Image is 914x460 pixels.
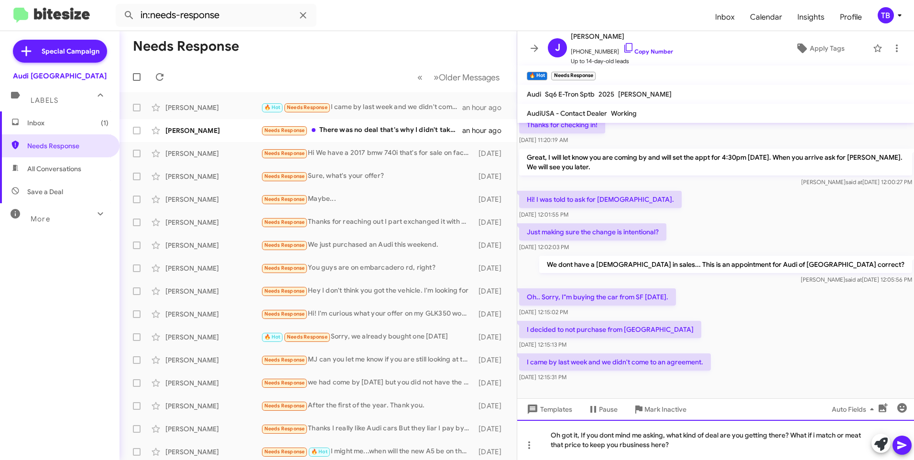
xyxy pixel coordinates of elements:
span: Mark Inactive [644,401,686,418]
h1: Needs Response [133,39,239,54]
p: I came by last week and we didn't come to an agreement. [519,353,711,371]
div: [DATE] [474,378,509,388]
div: MJ can you let me know if you are still looking at this particular car? [261,354,474,365]
div: I came by last week and we didn't come to an agreement. [261,102,462,113]
span: said at [846,178,862,186]
div: [DATE] [474,149,509,158]
p: Oh.. Sorry, I"m buying the car from SF [DATE]. [519,288,676,306]
span: 🔥 Hot [264,104,281,110]
span: Needs Response [264,219,305,225]
div: [PERSON_NAME] [165,263,261,273]
div: Thanks for reaching out I part exchanged it with Porsche Marin [261,217,474,228]
button: Auto Fields [824,401,885,418]
div: [DATE] [474,424,509,434]
a: Insights [790,3,832,31]
button: Mark Inactive [625,401,694,418]
a: Profile [832,3,870,31]
span: Needs Response [264,288,305,294]
div: Hi We have a 2017 bmw 740i that's for sale on facebook market right now My husbands number is [PH... [261,148,474,159]
p: We dont have a [DEMOGRAPHIC_DATA] in sales... This is an appointment for Audi of [GEOGRAPHIC_DATA... [539,256,912,273]
div: [DATE] [474,286,509,296]
div: [DATE] [474,172,509,181]
span: 2025 [598,90,614,99]
p: Thanks for checking in! [519,116,605,133]
span: Needs Response [264,449,305,455]
p: Hi! I was told to ask for [DEMOGRAPHIC_DATA]. [519,191,682,208]
span: Needs Response [264,265,305,271]
small: Needs Response [551,72,595,80]
span: Apply Tags [810,40,845,57]
span: [DATE] 12:15:02 PM [519,308,568,316]
div: [DATE] [474,355,509,365]
span: « [417,71,423,83]
div: an hour ago [462,126,509,135]
div: [PERSON_NAME] [165,172,261,181]
span: [PERSON_NAME] [571,31,673,42]
div: [DATE] [474,195,509,204]
span: 🔥 Hot [264,334,281,340]
span: Pause [599,401,618,418]
small: 🔥 Hot [527,72,547,80]
button: TB [870,7,903,23]
span: [DATE] 12:02:03 PM [519,243,569,251]
div: [PERSON_NAME] [165,286,261,296]
div: [DATE] [474,309,509,319]
span: Working [611,109,637,118]
span: [DATE] 12:15:31 PM [519,373,566,381]
span: Calendar [742,3,790,31]
span: (1) [101,118,109,128]
div: Hey I don't think you got the vehicle. I'm looking for [261,285,474,296]
div: I might me...when will the new A5 be on the lot? [261,446,474,457]
span: J [555,40,560,55]
span: [DATE] 12:01:55 PM [519,211,568,218]
span: Sq6 E-Tron Sptb [545,90,595,99]
div: [DATE] [474,332,509,342]
span: Needs Response [264,127,305,133]
a: Inbox [707,3,742,31]
span: [DATE] 11:20:19 AM [519,136,568,143]
div: [PERSON_NAME] [165,149,261,158]
button: Templates [517,401,580,418]
nav: Page navigation example [412,67,505,87]
button: Previous [412,67,428,87]
span: Needs Response [27,141,109,151]
div: [PERSON_NAME] [165,401,261,411]
input: Search [116,4,316,27]
span: Needs Response [264,403,305,409]
span: All Conversations [27,164,81,174]
button: Pause [580,401,625,418]
span: Needs Response [264,426,305,432]
span: Templates [525,401,572,418]
div: Maybe... [261,194,474,205]
div: [PERSON_NAME] [165,378,261,388]
div: Sorry, we already bought one [DATE] [261,331,474,342]
div: [PERSON_NAME] [165,355,261,365]
div: You guys are on embarcadero rd, right? [261,263,474,274]
span: Inbox [27,118,109,128]
p: I decided to not purchase from [GEOGRAPHIC_DATA] [519,321,701,338]
a: Copy Number [623,48,673,55]
button: Apply Tags [771,40,868,57]
div: [PERSON_NAME] [165,447,261,457]
div: [PERSON_NAME] [165,126,261,135]
span: Auto Fields [832,401,878,418]
div: [DATE] [474,241,509,250]
div: Oh got it, If you dont mind me asking, what kind of deal are you getting there? What if i match o... [517,420,914,460]
a: Special Campaign [13,40,107,63]
div: Thanks I really like Audi cars But they liar I pay by USD. But they give me spare tire Made in [G... [261,423,474,434]
div: [DATE] [474,263,509,273]
p: Just making sure the change is intentional? [519,223,666,241]
div: Audi [GEOGRAPHIC_DATA] [13,71,107,81]
div: There was no deal that's why I didn't take it. Forget the trade in, what's the best out the door ... [261,125,462,136]
span: said at [845,276,862,283]
span: Needs Response [264,173,305,179]
span: Needs Response [264,196,305,202]
div: We just purchased an Audi this weekend. [261,240,474,251]
span: Needs Response [287,334,327,340]
button: Next [428,67,505,87]
span: Needs Response [264,242,305,248]
div: [DATE] [474,447,509,457]
span: » [434,71,439,83]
